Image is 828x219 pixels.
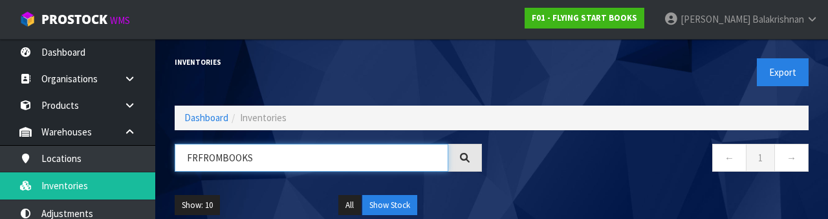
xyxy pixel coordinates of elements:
span: Balakrishnan [752,13,804,25]
a: Dashboard [184,111,228,124]
h1: Inventories [175,58,482,66]
span: [PERSON_NAME] [681,13,750,25]
button: Show: 10 [175,195,220,216]
span: Inventories [240,111,287,124]
small: WMS [110,14,130,27]
span: ProStock [41,11,107,28]
button: All [338,195,361,216]
nav: Page navigation [501,144,809,176]
a: F01 - FLYING START BOOKS [525,8,644,29]
button: Export [757,58,809,86]
button: Show Stock [362,195,417,216]
input: Search inventories [175,144,448,172]
a: → [774,144,809,172]
strong: F01 - FLYING START BOOKS [532,12,637,23]
a: ← [712,144,746,172]
img: cube-alt.png [19,11,36,27]
a: 1 [746,144,775,172]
